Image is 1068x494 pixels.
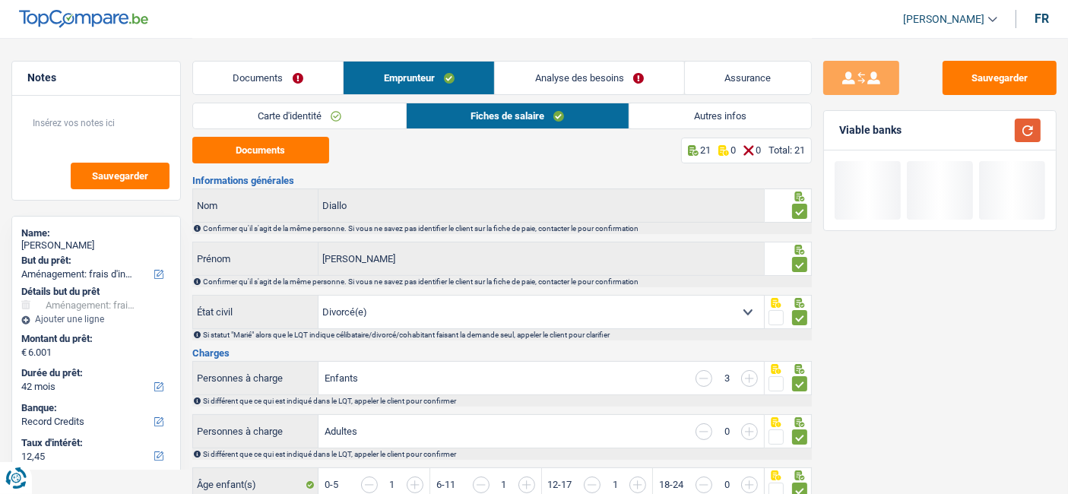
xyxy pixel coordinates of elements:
a: Assurance [685,62,811,94]
label: Taux d'intérêt: [21,437,168,449]
button: Sauvegarder [71,163,170,189]
label: Montant du prêt: [21,333,168,345]
div: 0 [720,426,734,436]
div: Si différent que ce qui est indiqué dans le LQT, appeler le client pour confirmer [203,397,810,405]
div: fr [1035,11,1049,26]
label: Personnes à charge [193,415,318,448]
div: 1 [385,480,399,489]
div: Si différent que ce qui est indiqué dans le LQT, appeler le client pour confirmer [203,450,810,458]
label: Banque: [21,402,168,414]
h3: Informations générales [192,176,812,185]
div: Total: 21 [769,144,805,156]
label: État civil [193,296,318,328]
a: Carte d'identité [193,103,406,128]
label: Durée du prêt: [21,367,168,379]
label: But du prêt: [21,255,168,267]
label: Adultes [325,426,357,436]
div: Détails but du prêt [21,286,171,298]
label: Prénom [193,242,318,275]
div: [PERSON_NAME] [21,239,171,252]
a: Fiches de salaire [407,103,629,128]
a: Analyse des besoins [495,62,683,94]
p: 0 [730,144,736,156]
div: Name: [21,227,171,239]
div: Si statut "Marié" alors que le LQT indique célibataire/divorcé/cohabitant faisant la demande seul... [203,331,810,339]
div: Viable banks [839,124,902,137]
label: 0-5 [325,480,338,489]
div: 3 [720,373,734,383]
span: Sauvegarder [92,171,148,181]
label: Enfants [325,373,358,383]
a: Emprunteur [344,62,494,94]
p: 0 [756,144,761,156]
div: Confirmer qu'il s'agit de la même personne. Si vous ne savez pas identifier le client sur la fich... [203,277,810,286]
p: 21 [700,144,711,156]
a: [PERSON_NAME] [891,7,997,32]
div: Ajouter une ligne [21,314,171,325]
img: TopCompare Logo [19,10,148,28]
a: Documents [193,62,343,94]
div: Confirmer qu'il s'agit de la même personne. Si vous ne savez pas identifier le client sur la fich... [203,224,810,233]
label: Personnes à charge [193,362,318,394]
label: Nom [193,189,318,222]
h3: Charges [192,348,812,358]
a: Autres infos [629,103,811,128]
button: Documents [192,137,329,163]
button: Sauvegarder [943,61,1057,95]
span: [PERSON_NAME] [903,13,984,26]
span: € [21,347,27,359]
h5: Notes [27,71,165,84]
